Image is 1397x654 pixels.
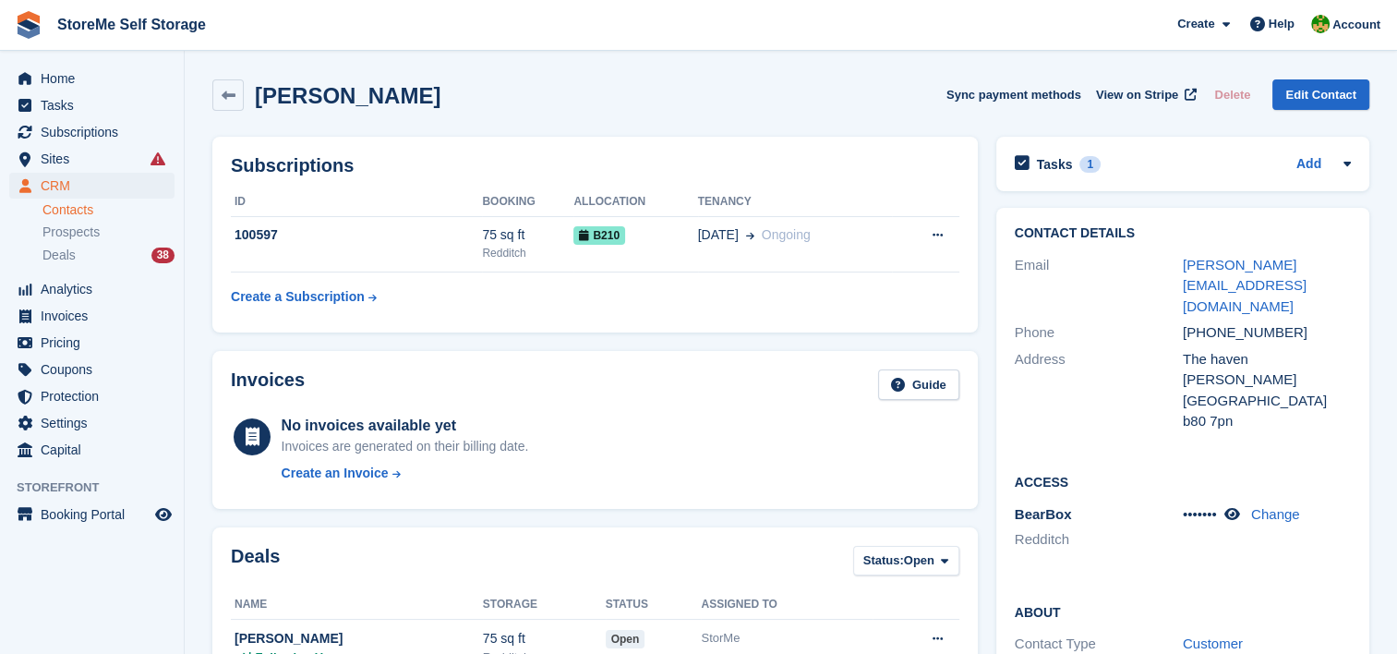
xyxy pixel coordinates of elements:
span: Prospects [42,224,100,241]
span: BearBox [1015,506,1072,522]
span: CRM [41,173,151,199]
a: menu [9,173,175,199]
a: Create an Invoice [282,464,529,483]
div: 75 sq ft [482,225,573,245]
th: Allocation [573,188,697,217]
div: [PHONE_NUMBER] [1183,322,1351,344]
div: b80 7pn [1183,411,1351,432]
a: menu [9,437,175,463]
th: Storage [483,590,606,620]
div: [GEOGRAPHIC_DATA] [1183,391,1351,412]
span: [DATE] [698,225,739,245]
a: Change [1251,506,1300,522]
a: menu [9,330,175,356]
a: menu [9,66,175,91]
span: Open [904,551,934,570]
h2: Access [1015,472,1351,490]
div: 38 [151,248,175,263]
th: Tenancy [698,188,893,217]
div: No invoices available yet [282,415,529,437]
a: Guide [878,369,959,400]
span: Create [1177,15,1214,33]
a: menu [9,92,175,118]
a: Customer [1183,636,1243,651]
span: Ongoing [762,227,811,242]
div: Redditch [482,245,573,261]
span: View on Stripe [1096,86,1178,104]
div: Invoices are generated on their billing date. [282,437,529,456]
span: Coupons [41,357,151,382]
th: ID [231,188,482,217]
a: menu [9,502,175,527]
a: menu [9,383,175,409]
th: Name [231,590,483,620]
span: Sites [41,146,151,172]
span: Deals [42,247,76,264]
img: StorMe [1311,15,1330,33]
button: Sync payment methods [946,79,1081,110]
span: open [606,630,645,648]
a: Create a Subscription [231,280,377,314]
th: Status [606,590,702,620]
h2: Deals [231,546,280,580]
a: menu [9,146,175,172]
a: Edit Contact [1272,79,1369,110]
a: [PERSON_NAME][EMAIL_ADDRESS][DOMAIN_NAME] [1183,257,1307,314]
a: Preview store [152,503,175,526]
span: Subscriptions [41,119,151,145]
h2: Invoices [231,369,305,400]
a: Add [1296,154,1321,176]
h2: Tasks [1037,156,1073,173]
h2: [PERSON_NAME] [255,83,440,108]
span: Protection [41,383,151,409]
a: Contacts [42,201,175,219]
div: Create a Subscription [231,287,365,307]
div: [PERSON_NAME] [235,629,483,648]
span: Pricing [41,330,151,356]
div: 75 sq ft [483,629,606,648]
span: Capital [41,437,151,463]
span: Help [1269,15,1295,33]
div: Email [1015,255,1183,318]
h2: Contact Details [1015,226,1351,241]
i: Smart entry sync failures have occurred [151,151,165,166]
div: Phone [1015,322,1183,344]
th: Assigned to [701,590,872,620]
span: Invoices [41,303,151,329]
div: StorMe [701,629,872,648]
h2: Subscriptions [231,155,959,176]
div: Address [1015,349,1183,432]
span: Tasks [41,92,151,118]
button: Status: Open [853,546,959,576]
span: Home [41,66,151,91]
a: StoreMe Self Storage [50,9,213,40]
span: Settings [41,410,151,436]
th: Booking [482,188,573,217]
div: The haven [1183,349,1351,370]
a: menu [9,276,175,302]
div: 1 [1079,156,1101,173]
span: Booking Portal [41,502,151,527]
span: Storefront [17,478,184,497]
div: 100597 [231,225,482,245]
span: Analytics [41,276,151,302]
span: ••••••• [1183,506,1217,522]
span: B210 [573,226,625,245]
a: Deals 38 [42,246,175,265]
a: menu [9,119,175,145]
button: Delete [1207,79,1258,110]
div: [PERSON_NAME] [1183,369,1351,391]
li: Redditch [1015,529,1183,551]
a: menu [9,410,175,436]
a: View on Stripe [1089,79,1200,110]
img: stora-icon-8386f47178a22dfd0bd8f6a31ec36ba5ce8667c1dd55bd0f319d3a0aa187defe.svg [15,11,42,39]
a: menu [9,303,175,329]
a: Prospects [42,223,175,242]
span: Account [1332,16,1380,34]
h2: About [1015,602,1351,621]
div: Create an Invoice [282,464,389,483]
a: menu [9,357,175,382]
span: Status: [863,551,904,570]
